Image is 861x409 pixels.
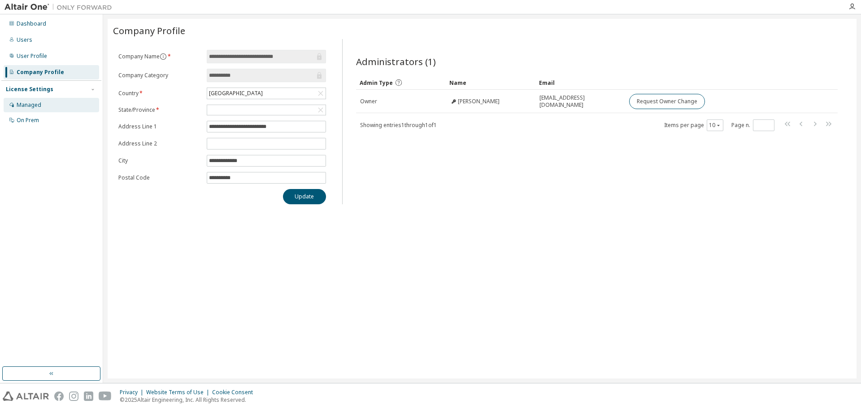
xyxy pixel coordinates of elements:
[84,391,93,401] img: linkedin.svg
[146,389,212,396] div: Website Terms of Use
[17,101,41,109] div: Managed
[118,123,201,130] label: Address Line 1
[360,79,393,87] span: Admin Type
[360,121,437,129] span: Showing entries 1 through 1 of 1
[120,389,146,396] div: Privacy
[731,119,774,131] span: Page n.
[118,72,201,79] label: Company Category
[120,396,258,404] p: © 2025 Altair Engineering, Inc. All Rights Reserved.
[709,122,721,129] button: 10
[17,36,32,44] div: Users
[160,53,167,60] button: information
[118,140,201,147] label: Address Line 2
[17,20,46,27] div: Dashboard
[449,75,532,90] div: Name
[99,391,112,401] img: youtube.svg
[360,98,377,105] span: Owner
[212,389,258,396] div: Cookie Consent
[3,391,49,401] img: altair_logo.svg
[118,174,201,181] label: Postal Code
[118,157,201,164] label: City
[664,119,723,131] span: Items per page
[17,53,47,60] div: User Profile
[118,53,201,60] label: Company Name
[118,90,201,97] label: Country
[458,98,500,105] span: [PERSON_NAME]
[207,88,326,99] div: [GEOGRAPHIC_DATA]
[283,189,326,204] button: Update
[69,391,78,401] img: instagram.svg
[4,3,117,12] img: Altair One
[17,69,64,76] div: Company Profile
[629,94,705,109] button: Request Owner Change
[17,117,39,124] div: On Prem
[208,88,264,98] div: [GEOGRAPHIC_DATA]
[54,391,64,401] img: facebook.svg
[356,55,436,68] span: Administrators (1)
[539,75,622,90] div: Email
[539,94,621,109] span: [EMAIL_ADDRESS][DOMAIN_NAME]
[6,86,53,93] div: License Settings
[118,106,201,114] label: State/Province
[113,24,185,37] span: Company Profile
